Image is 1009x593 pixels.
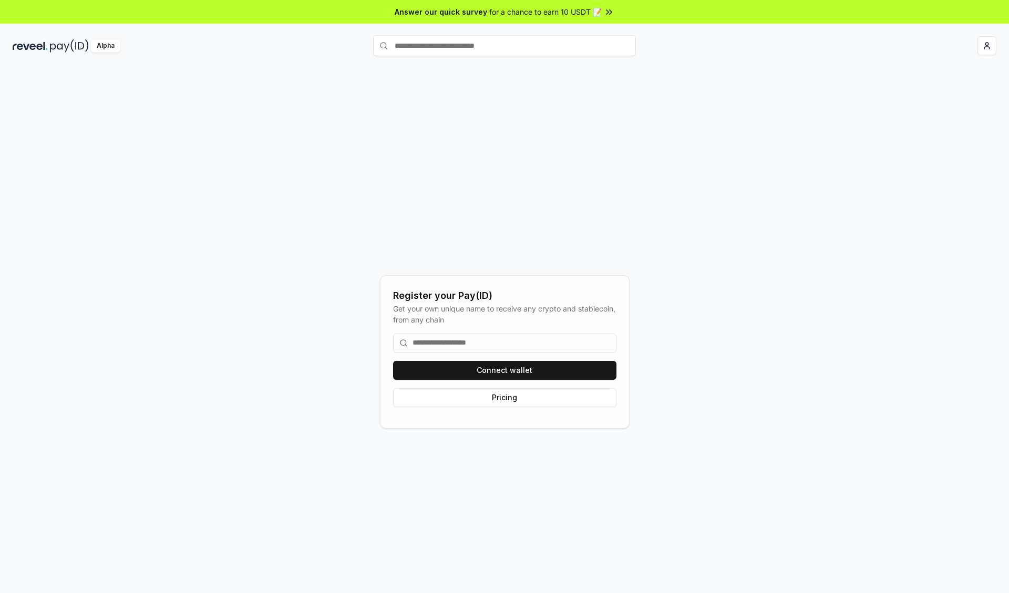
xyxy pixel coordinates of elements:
img: reveel_dark [13,39,48,53]
div: Register your Pay(ID) [393,288,616,303]
div: Get your own unique name to receive any crypto and stablecoin, from any chain [393,303,616,325]
img: pay_id [50,39,89,53]
div: Alpha [91,39,120,53]
span: for a chance to earn 10 USDT 📝 [489,6,602,17]
span: Answer our quick survey [395,6,487,17]
button: Pricing [393,388,616,407]
button: Connect wallet [393,361,616,380]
